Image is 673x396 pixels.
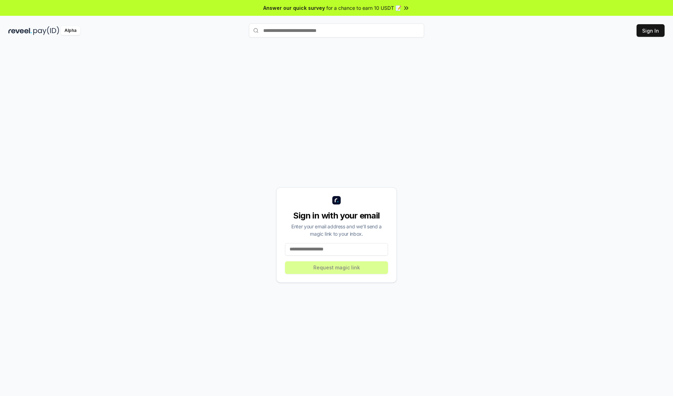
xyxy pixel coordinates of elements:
div: Alpha [61,26,80,35]
img: pay_id [33,26,59,35]
span: Answer our quick survey [263,4,325,12]
span: for a chance to earn 10 USDT 📝 [326,4,401,12]
div: Sign in with your email [285,210,388,221]
img: reveel_dark [8,26,32,35]
div: Enter your email address and we’ll send a magic link to your inbox. [285,223,388,237]
img: logo_small [332,196,341,204]
button: Sign In [637,24,665,37]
